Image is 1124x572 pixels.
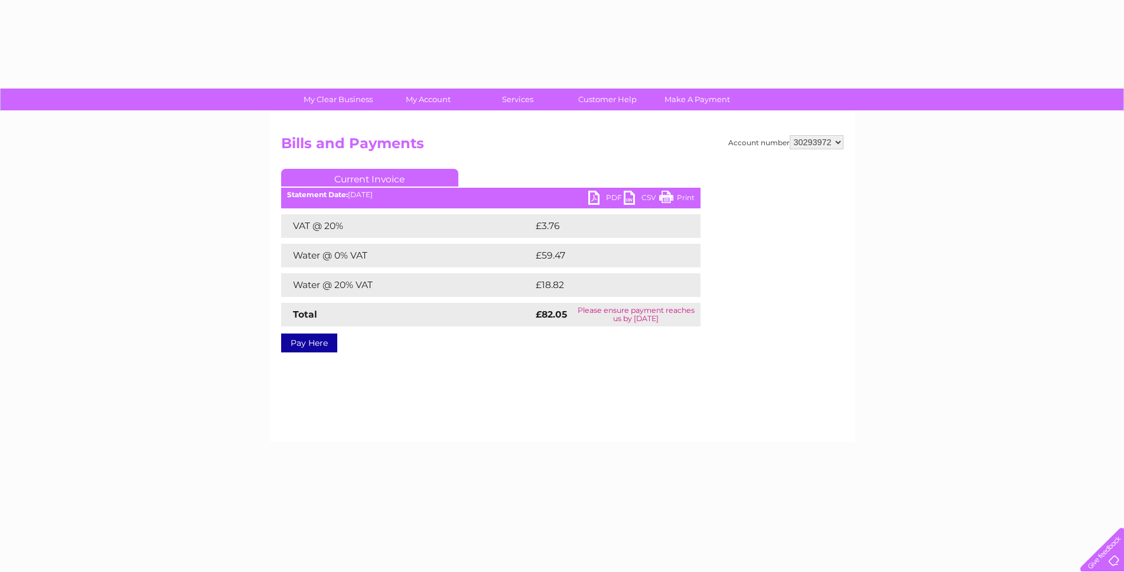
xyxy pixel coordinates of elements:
td: £59.47 [533,244,676,267]
a: CSV [624,191,659,208]
td: £18.82 [533,273,676,297]
a: Pay Here [281,334,337,352]
div: Account number [728,135,843,149]
b: Statement Date: [287,190,348,199]
td: Please ensure payment reaches us by [DATE] [572,303,701,326]
strong: Total [293,309,317,320]
a: PDF [588,191,624,208]
a: Print [659,191,695,208]
a: Services [469,89,566,110]
td: Water @ 20% VAT [281,273,533,297]
a: Customer Help [559,89,656,110]
a: Make A Payment [649,89,746,110]
a: Current Invoice [281,169,458,187]
h2: Bills and Payments [281,135,843,158]
a: My Account [379,89,477,110]
strong: £82.05 [536,309,567,320]
a: My Clear Business [289,89,387,110]
td: £3.76 [533,214,673,238]
td: VAT @ 20% [281,214,533,238]
div: [DATE] [281,191,701,199]
td: Water @ 0% VAT [281,244,533,267]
